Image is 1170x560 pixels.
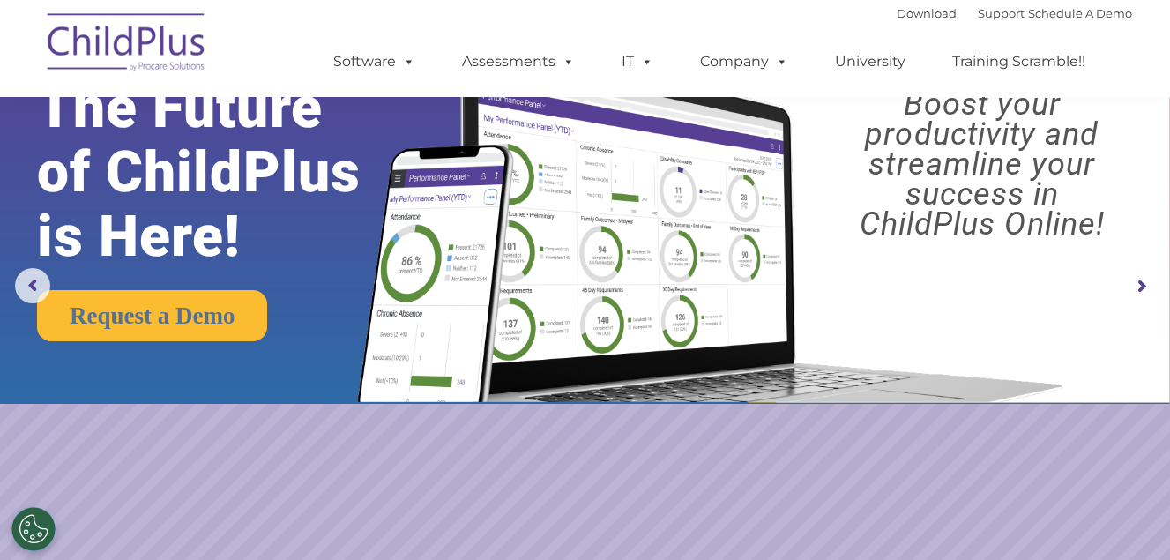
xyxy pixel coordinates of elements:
button: Cookies Settings [11,507,56,551]
span: Last name [245,116,299,130]
font: | [897,6,1132,20]
a: University [817,44,923,79]
a: IT [604,44,671,79]
a: Request a Demo [37,290,267,341]
rs-layer: The Future of ChildPlus is Here! [37,76,411,269]
img: ChildPlus by Procare Solutions [39,1,215,89]
a: Company [682,44,806,79]
a: Assessments [444,44,592,79]
span: Phone number [245,189,320,202]
a: Schedule A Demo [1028,6,1132,20]
a: Download [897,6,957,20]
a: Software [316,44,433,79]
rs-layer: Boost your productivity and streamline your success in ChildPlus Online! [809,89,1156,239]
a: Training Scramble!! [935,44,1103,79]
a: Support [978,6,1025,20]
